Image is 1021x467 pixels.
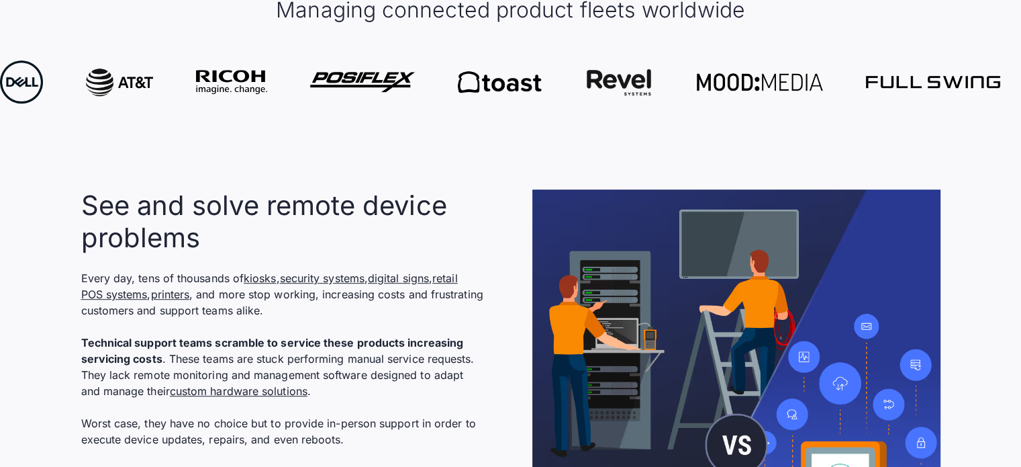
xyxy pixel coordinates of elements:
img: Canopy works with Mood Media [697,73,824,91]
img: Ricoh electronics and products uses Canopy [196,70,267,95]
img: Canopy works with Revel Systems [585,69,654,96]
img: Canopy works with AT&T [86,69,153,96]
img: Canopy works with Toast [458,71,542,93]
img: Canopy works with Full Swing [866,76,1000,87]
a: kiosks [244,271,276,285]
a: security systems [280,271,364,285]
strong: Technical support teams scramble to service these products increasing servicing costs [81,336,464,366]
a: printers [150,288,189,301]
a: digital signs [368,271,429,285]
a: custom hardware solutions [170,384,307,398]
img: Canopy works with Posiflex [310,72,415,91]
h2: See and solve remote device problems [81,189,484,254]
